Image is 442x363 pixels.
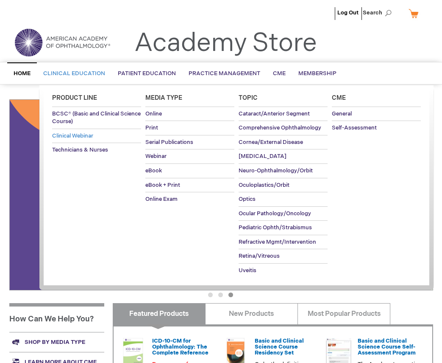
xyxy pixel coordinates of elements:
a: Basic and Clinical Science Course Self-Assessment Program [358,338,416,357]
span: Media Type [145,94,182,101]
span: [MEDICAL_DATA] [239,153,286,160]
span: Home [14,70,31,77]
span: Online Exam [145,196,178,203]
h1: How Can We Help You? [9,303,104,332]
span: Oculoplastics/Orbit [239,182,289,189]
span: Online [145,110,162,117]
span: Serial Publications [145,139,193,146]
span: Clinical Webinar [52,132,93,139]
span: Patient Education [118,70,176,77]
span: Webinar [145,153,167,160]
span: Retina/Vitreous [239,253,280,259]
span: Topic [239,94,258,101]
span: eBook [145,167,162,174]
a: Basic and Clinical Science Course Residency Set [255,338,304,357]
a: Academy Store [134,28,317,59]
span: Uveitis [239,267,256,274]
span: Technicians & Nurses [52,146,108,153]
span: Pediatric Ophth/Strabismus [239,224,312,231]
span: Neuro-Ophthalmology/Orbit [239,167,313,174]
span: Ocular Pathology/Oncology [239,210,311,217]
span: Cataract/Anterior Segment [239,110,310,117]
span: Cme [332,94,346,101]
span: Refractive Mgmt/Intervention [239,239,316,245]
span: Membership [298,70,336,77]
span: Comprehensive Ophthalmology [239,124,321,131]
span: Self-Assessment [332,124,377,131]
a: New Products [205,303,298,324]
span: General [332,110,352,117]
span: BCSC® (Basic and Clinical Science Course) [52,110,141,125]
span: eBook + Print [145,182,180,189]
a: Featured Products [113,303,206,324]
span: CME [273,70,286,77]
span: Print [145,124,158,131]
a: Most Popular Products [297,303,390,324]
span: Cornea/External Disease [239,139,303,146]
a: Log Out [337,9,359,16]
button: 2 of 3 [218,293,223,297]
a: ICD-10-CM for Ophthalmology: The Complete Reference [152,338,208,357]
button: 1 of 3 [208,293,213,297]
span: Optics [239,196,256,203]
span: Product Line [52,94,97,101]
span: Search [363,4,395,21]
span: Practice Management [189,70,260,77]
button: 3 of 3 [228,293,233,297]
a: Shop by media type [9,332,104,352]
span: Clinical Education [43,70,105,77]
